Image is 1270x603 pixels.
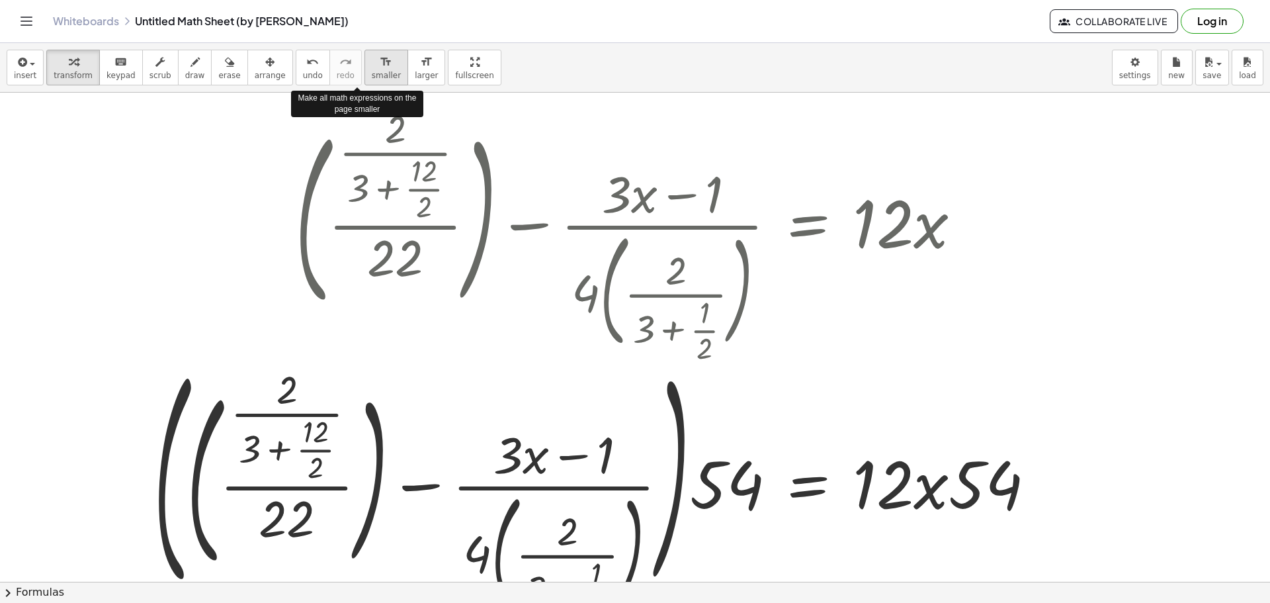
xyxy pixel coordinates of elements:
div: Make all math expressions on the page smaller [291,91,423,117]
span: Collaborate Live [1061,15,1167,27]
button: insert [7,50,44,85]
span: load [1239,71,1256,80]
button: format_sizesmaller [364,50,408,85]
button: settings [1112,50,1158,85]
button: redoredo [329,50,362,85]
span: fullscreen [455,71,493,80]
button: load [1232,50,1263,85]
span: keypad [106,71,136,80]
button: arrange [247,50,293,85]
button: erase [211,50,247,85]
button: Toggle navigation [16,11,37,32]
button: undoundo [296,50,330,85]
span: arrange [255,71,286,80]
button: Collaborate Live [1050,9,1178,33]
button: new [1161,50,1193,85]
span: redo [337,71,355,80]
button: save [1195,50,1229,85]
span: larger [415,71,438,80]
span: undo [303,71,323,80]
span: erase [218,71,240,80]
span: settings [1119,71,1151,80]
span: transform [54,71,93,80]
i: undo [306,54,319,70]
span: save [1203,71,1221,80]
button: keyboardkeypad [99,50,143,85]
i: format_size [380,54,392,70]
span: new [1168,71,1185,80]
button: draw [178,50,212,85]
span: draw [185,71,205,80]
span: insert [14,71,36,80]
i: format_size [420,54,433,70]
i: redo [339,54,352,70]
button: Log in [1181,9,1244,34]
button: format_sizelarger [407,50,445,85]
span: scrub [149,71,171,80]
i: keyboard [114,54,127,70]
a: Whiteboards [53,15,119,28]
button: fullscreen [448,50,501,85]
button: scrub [142,50,179,85]
span: smaller [372,71,401,80]
button: transform [46,50,100,85]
